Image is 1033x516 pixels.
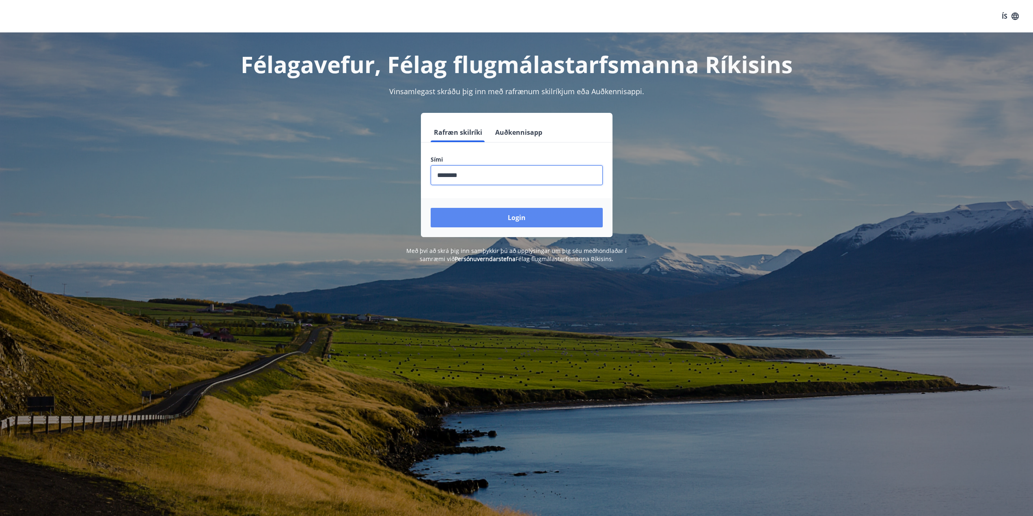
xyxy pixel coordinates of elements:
a: Persónuverndarstefna [455,255,515,263]
h1: Félagavefur, Félag flugmálastarfsmanna Ríkisins [234,49,799,80]
span: Vinsamlegast skráðu þig inn með rafrænum skilríkjum eða Auðkennisappi. [389,86,644,96]
button: ÍS [997,9,1023,24]
button: Auðkennisapp [492,123,546,142]
button: Rafræn skilríki [431,123,485,142]
button: Login [431,208,603,227]
span: Með því að skrá þig inn samþykkir þú að upplýsingar um þig séu meðhöndlaðar í samræmi við Félag f... [406,247,627,263]
label: Sími [431,155,603,164]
